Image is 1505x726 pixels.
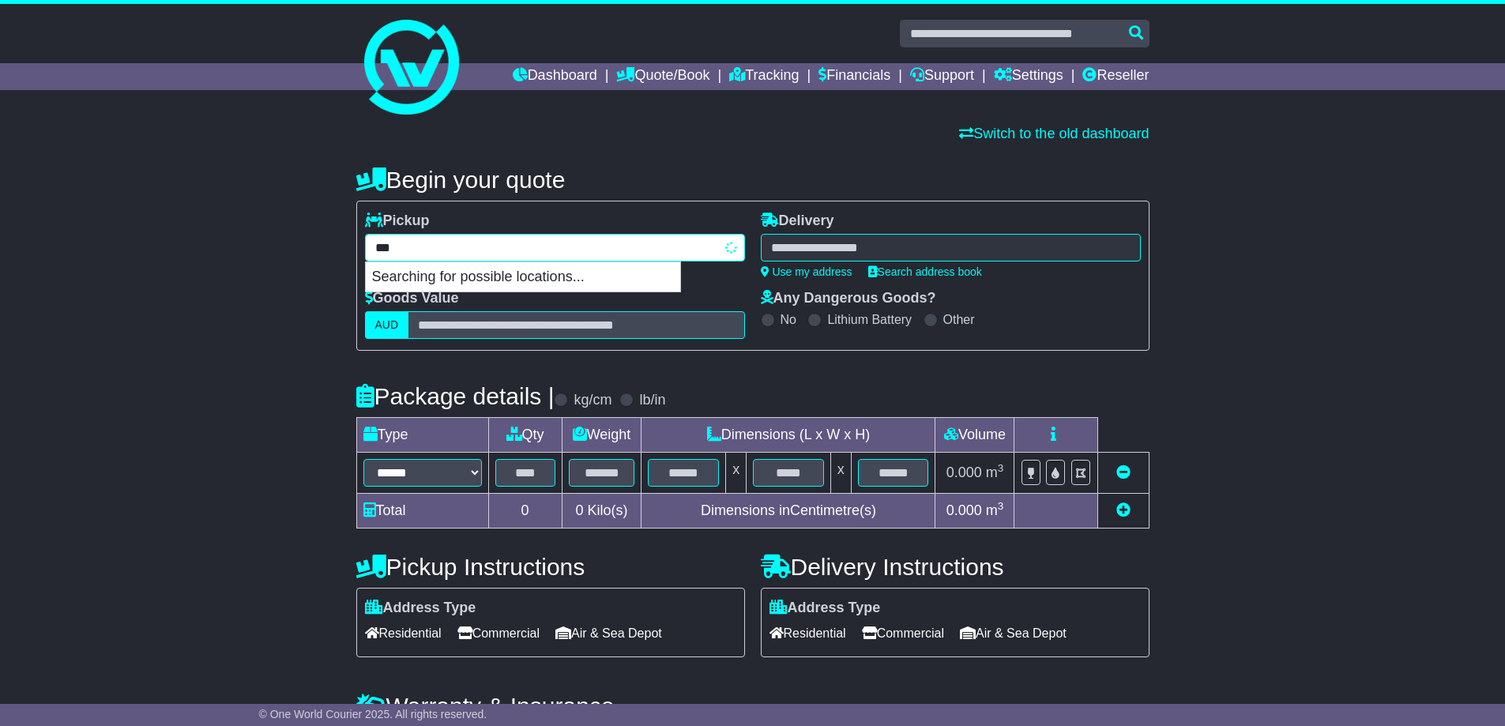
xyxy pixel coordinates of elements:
label: No [781,312,796,327]
span: Residential [365,621,442,645]
label: Other [943,312,975,327]
span: m [986,502,1004,518]
a: Remove this item [1116,465,1131,480]
a: Use my address [761,265,852,278]
a: Support [910,63,974,90]
label: kg/cm [574,392,611,409]
td: Type [356,418,488,453]
label: Goods Value [365,290,459,307]
a: Reseller [1082,63,1149,90]
span: Air & Sea Depot [960,621,1067,645]
h4: Begin your quote [356,167,1149,193]
td: 0 [488,494,562,529]
h4: Package details | [356,383,555,409]
span: Air & Sea Depot [555,621,662,645]
td: Dimensions (L x W x H) [642,418,935,453]
span: Residential [769,621,846,645]
a: Search address book [868,265,982,278]
span: Commercial [457,621,540,645]
td: Weight [562,418,642,453]
h4: Delivery Instructions [761,554,1149,580]
h4: Warranty & Insurance [356,693,1149,719]
td: x [726,453,747,494]
span: 0.000 [946,502,982,518]
td: Qty [488,418,562,453]
label: Delivery [761,213,834,230]
label: Lithium Battery [827,312,912,327]
label: Pickup [365,213,430,230]
span: © One World Courier 2025. All rights reserved. [259,708,487,720]
p: Searching for possible locations... [366,262,680,292]
td: x [830,453,851,494]
td: Dimensions in Centimetre(s) [642,494,935,529]
a: Dashboard [513,63,597,90]
a: Add new item [1116,502,1131,518]
label: Any Dangerous Goods? [761,290,936,307]
label: Address Type [365,600,476,617]
span: 0.000 [946,465,982,480]
typeahead: Please provide city [365,234,745,261]
a: Financials [818,63,890,90]
a: Tracking [729,63,799,90]
a: Quote/Book [616,63,709,90]
sup: 3 [998,500,1004,512]
h4: Pickup Instructions [356,554,745,580]
a: Settings [994,63,1063,90]
span: m [986,465,1004,480]
sup: 3 [998,462,1004,474]
label: AUD [365,311,409,339]
td: Kilo(s) [562,494,642,529]
a: Switch to the old dashboard [959,126,1149,141]
span: Commercial [862,621,944,645]
span: 0 [575,502,583,518]
label: lb/in [639,392,665,409]
td: Volume [935,418,1014,453]
label: Address Type [769,600,881,617]
td: Total [356,494,488,529]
